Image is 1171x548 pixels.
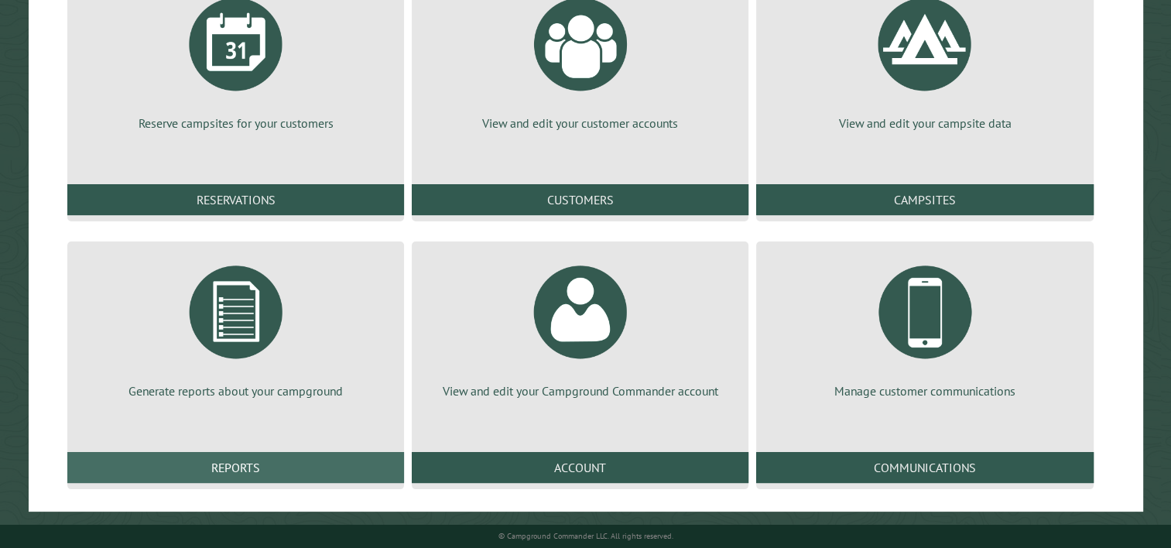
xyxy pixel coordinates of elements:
[756,184,1093,215] a: Campsites
[67,452,404,483] a: Reports
[430,115,730,132] p: View and edit your customer accounts
[412,184,748,215] a: Customers
[756,452,1093,483] a: Communications
[86,115,385,132] p: Reserve campsites for your customers
[775,115,1074,132] p: View and edit your campsite data
[775,382,1074,399] p: Manage customer communications
[430,382,730,399] p: View and edit your Campground Commander account
[412,452,748,483] a: Account
[430,254,730,399] a: View and edit your Campground Commander account
[67,184,404,215] a: Reservations
[86,382,385,399] p: Generate reports about your campground
[86,254,385,399] a: Generate reports about your campground
[498,531,673,541] small: © Campground Commander LLC. All rights reserved.
[775,254,1074,399] a: Manage customer communications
